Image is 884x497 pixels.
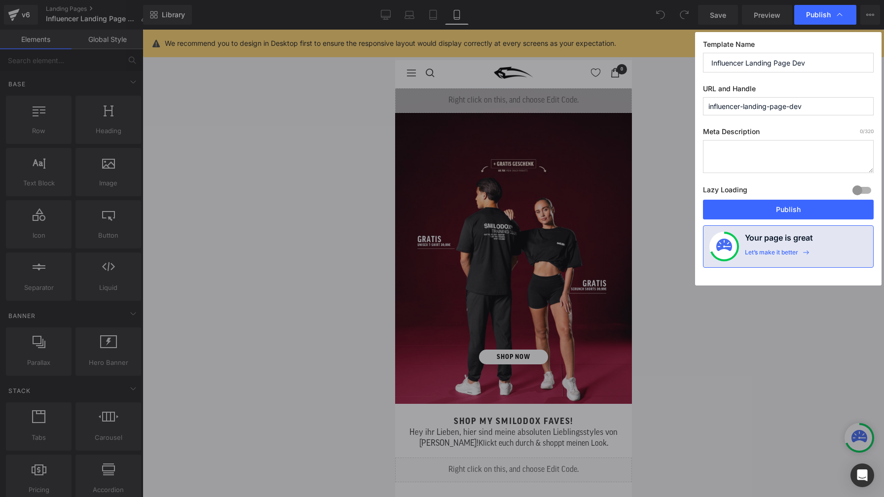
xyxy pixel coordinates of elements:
[703,200,874,219] button: Publish
[221,35,232,45] cart-count: 0
[703,40,874,53] label: Template Name
[84,320,153,335] a: SHOP NOW
[59,388,179,396] span: Shop my Smilodox Faves!
[806,10,831,19] span: Publish
[716,239,732,254] img: onboarding-status.svg
[83,410,213,418] span: Klickt euch durch & shoppt meinen Look.
[703,183,747,200] label: Lazy Loading
[215,38,225,48] a: Warenkorb
[745,248,798,261] div: Let’s make it better
[31,39,39,48] a: Suche
[703,84,874,97] label: URL and Handle
[60,3,185,13] p: SUMMER SALE - BIS ZU 60% RABATT + Gratis Geschenk ab 70€ MBW
[745,232,813,248] h4: Your page is great
[860,128,863,134] span: 0
[860,128,874,134] span: /320
[703,127,874,140] label: Meta Description
[850,463,874,487] div: Open Intercom Messenger
[14,398,222,418] span: Hey ihr Lieben, hier sind meine absoluten Lieblingsstyles von [PERSON_NAME]!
